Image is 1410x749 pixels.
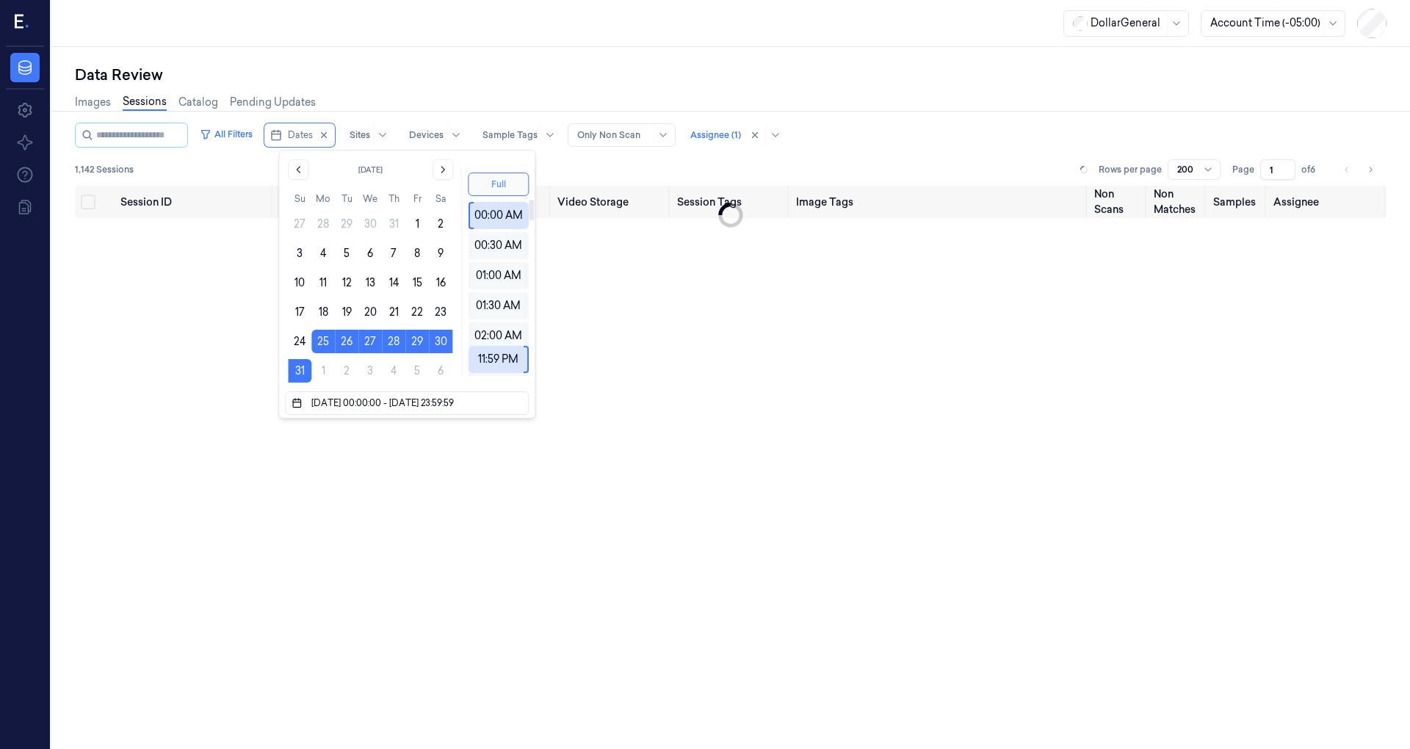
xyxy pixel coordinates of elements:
[335,330,358,353] button: Tuesday, August 26th, 2025, selected
[474,202,524,229] div: 00:00 AM
[288,192,311,206] th: Sunday
[474,346,524,373] div: 11:59 PM
[1337,159,1381,180] nav: pagination
[194,123,258,146] button: All Filters
[382,242,405,265] button: Thursday, August 7th, 2025
[311,300,335,324] button: Monday, August 18th, 2025
[335,212,358,236] button: Tuesday, July 29th, 2025
[468,173,529,196] button: Full
[311,192,335,206] th: Monday
[1301,163,1325,176] span: of 6
[230,95,316,110] a: Pending Updates
[288,192,452,383] table: August 2025
[308,394,516,412] input: Dates
[274,186,433,218] th: Timestamp (Session)
[474,322,524,350] div: 02:00 AM
[429,212,452,236] button: Saturday, August 2nd, 2025
[382,359,405,383] button: Thursday, September 4th, 2025
[1099,163,1162,176] p: Rows per page
[75,163,134,176] span: 1,142 Sessions
[335,300,358,324] button: Tuesday, August 19th, 2025
[405,212,429,236] button: Friday, August 1st, 2025
[358,271,382,294] button: Wednesday, August 13th, 2025
[288,330,311,353] button: Sunday, August 24th, 2025
[1207,186,1267,218] th: Samples
[358,242,382,265] button: Wednesday, August 6th, 2025
[264,123,335,147] button: Dates
[433,159,453,180] button: Go to the Next Month
[178,95,218,110] a: Catalog
[552,186,670,218] th: Video Storage
[474,262,524,289] div: 01:00 AM
[429,192,452,206] th: Saturday
[429,300,452,324] button: Saturday, August 23rd, 2025
[75,65,1386,85] div: Data Review
[382,192,405,206] th: Thursday
[382,330,405,353] button: Thursday, August 28th, 2025, selected
[429,330,452,353] button: Saturday, August 30th, 2025, selected
[81,195,95,209] button: Select all
[317,159,424,180] button: [DATE]
[288,300,311,324] button: Sunday, August 17th, 2025
[358,359,382,383] button: Wednesday, September 3rd, 2025
[123,94,167,111] a: Sessions
[358,192,382,206] th: Wednesday
[474,232,524,259] div: 00:30 AM
[358,330,382,353] button: Wednesday, August 27th, 2025, selected
[405,192,429,206] th: Friday
[288,159,308,180] button: Go to the Previous Month
[288,271,311,294] button: Sunday, August 10th, 2025
[311,359,335,383] button: Monday, September 1st, 2025
[671,186,790,218] th: Session Tags
[405,300,429,324] button: Friday, August 22nd, 2025
[382,300,405,324] button: Thursday, August 21st, 2025
[1268,186,1386,218] th: Assignee
[335,359,358,383] button: Tuesday, September 2nd, 2025
[288,359,311,383] button: Sunday, August 31st, 2025, selected
[311,242,335,265] button: Monday, August 4th, 2025
[382,271,405,294] button: Thursday, August 14th, 2025
[474,292,524,319] div: 01:30 AM
[288,242,311,265] button: Sunday, August 3rd, 2025
[405,330,429,353] button: Friday, August 29th, 2025, selected
[358,300,382,324] button: Wednesday, August 20th, 2025
[335,192,358,206] th: Tuesday
[429,271,452,294] button: Saturday, August 16th, 2025
[75,95,111,110] a: Images
[288,212,311,236] button: Sunday, July 27th, 2025
[311,271,335,294] button: Monday, August 11th, 2025
[429,359,452,383] button: Saturday, September 6th, 2025
[311,212,335,236] button: Monday, July 28th, 2025
[1360,159,1381,180] button: Go to next page
[429,242,452,265] button: Saturday, August 9th, 2025
[335,242,358,265] button: Tuesday, August 5th, 2025
[311,330,335,353] button: Monday, August 25th, 2025, selected
[1148,186,1207,218] th: Non Matches
[288,129,313,142] span: Dates
[335,271,358,294] button: Tuesday, August 12th, 2025
[405,271,429,294] button: Friday, August 15th, 2025
[405,242,429,265] button: Friday, August 8th, 2025
[382,212,405,236] button: Thursday, July 31st, 2025
[405,359,429,383] button: Friday, September 5th, 2025
[1232,163,1254,176] span: Page
[115,186,273,218] th: Session ID
[1088,186,1148,218] th: Non Scans
[790,186,1088,218] th: Image Tags
[358,212,382,236] button: Wednesday, July 30th, 2025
